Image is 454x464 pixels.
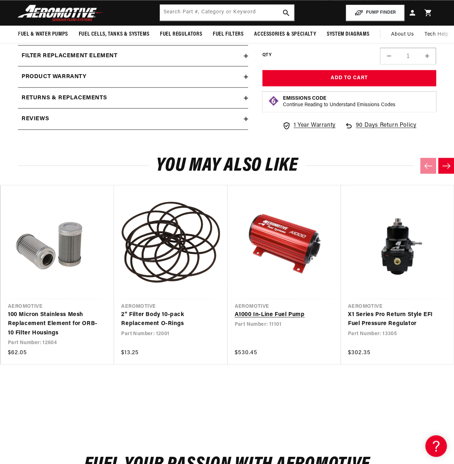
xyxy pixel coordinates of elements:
[213,30,243,38] span: Fuel Filters
[8,310,100,338] a: 100 Micron Stainless Mesh Replacement Element for ORB-10 Filter Housings
[356,120,417,137] span: 90 Days Return Policy
[22,93,107,103] h2: Returns & replacements
[348,310,440,328] a: X1 Series Pro Return Style EFI Fuel Pressure Regulator
[79,30,149,38] span: Fuel Cells, Tanks & Systems
[262,70,436,86] button: Add to Cart
[18,30,68,38] span: Fuel & Water Pumps
[283,95,326,100] strong: Emissions Code
[262,52,271,58] label: QTY
[22,51,118,60] h2: filter replacement element
[22,72,87,81] h2: Product warranty
[391,31,414,37] span: About Us
[13,26,73,42] summary: Fuel & Water Pumps
[155,26,207,42] summary: Fuel Regulators
[15,4,105,21] img: Aeromotive
[282,120,336,130] a: 1 Year Warranty
[346,5,404,21] button: PUMP FINDER
[73,26,155,42] summary: Fuel Cells, Tanks & Systems
[268,95,279,106] img: Emissions code
[160,30,202,38] span: Fuel Regulators
[121,310,213,328] a: 2" Filter Body 10-pack Replacement O-Rings
[283,101,395,108] p: Continue Reading to Understand Emissions Codes
[283,95,395,108] button: Emissions CodeContinue Reading to Understand Emissions Codes
[344,120,417,137] a: 90 Days Return Policy
[278,5,294,21] button: search button
[425,30,448,38] span: Tech Help
[18,66,248,87] summary: Product warranty
[18,87,248,108] summary: Returns & replacements
[327,30,369,38] span: System Diagrams
[207,26,249,42] summary: Fuel Filters
[438,158,454,174] button: Next slide
[160,5,294,21] input: Search by Part Number, Category or Keyword
[22,114,49,123] h2: Reviews
[235,310,326,319] a: A1000 In-Line Fuel Pump
[18,45,248,66] summary: filter replacement element
[321,26,375,42] summary: System Diagrams
[420,158,436,174] button: Previous slide
[249,26,321,42] summary: Accessories & Specialty
[254,30,316,38] span: Accessories & Specialty
[18,108,248,129] summary: Reviews
[294,120,336,130] span: 1 Year Warranty
[18,157,436,174] h2: You may also like
[419,26,454,43] summary: Tech Help
[386,26,419,43] a: About Us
